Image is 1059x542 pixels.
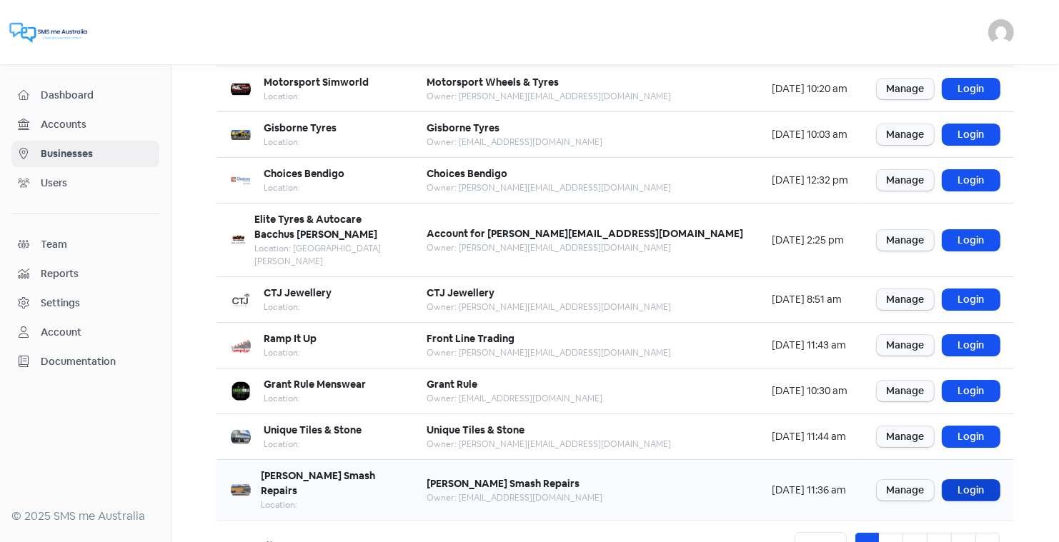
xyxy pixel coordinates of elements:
[11,141,159,167] a: Businesses
[264,181,344,194] div: Location:
[943,426,1000,447] a: Login
[943,124,1000,145] a: Login
[254,213,377,241] b: Elite Tyres & Autocare Bacchus [PERSON_NAME]
[264,332,317,345] b: Ramp It Up
[943,381,1000,401] a: Login
[877,289,934,310] a: Manage
[427,76,559,89] b: Motorsport Wheels & Tyres
[772,233,848,248] div: [DATE] 2:25 pm
[264,378,366,391] b: Grant Rule Menswear
[772,383,848,398] div: [DATE] 10:30 am
[877,426,934,447] a: Manage
[41,146,153,161] span: Businesses
[41,176,153,191] span: Users
[772,292,848,307] div: [DATE] 8:51 am
[11,319,159,346] a: Account
[41,117,153,132] span: Accounts
[264,423,362,436] b: Unique Tiles & Stone
[427,346,671,359] div: Owner: [PERSON_NAME][EMAIL_ADDRESS][DOMAIN_NAME]
[231,171,251,191] img: 0e827074-2277-4e51-9f29-4863781f49ff-250x250.png
[11,261,159,287] a: Reports
[772,483,848,498] div: [DATE] 11:36 am
[427,423,524,436] b: Unique Tiles & Stone
[41,325,81,340] div: Account
[264,136,337,149] div: Location:
[254,242,398,268] div: Location: [GEOGRAPHIC_DATA][PERSON_NAME]
[261,469,375,497] b: [PERSON_NAME] Smash Repairs
[427,301,671,313] div: Owner: [PERSON_NAME][EMAIL_ADDRESS][DOMAIN_NAME]
[427,438,671,451] div: Owner: [PERSON_NAME][EMAIL_ADDRESS][DOMAIN_NAME]
[427,332,514,345] b: Front Line Trading
[264,392,366,405] div: Location:
[772,173,848,188] div: [DATE] 12:32 pm
[877,124,934,145] a: Manage
[231,230,246,250] img: 66d538de-5a83-4c3b-bc95-2d621ac501ae-250x250.png
[11,348,159,375] a: Documentation
[231,336,251,356] img: 35f4c1ad-4f2e-48ad-ab30-5155fdf70f3d-250x250.png
[264,301,332,313] div: Location:
[264,346,317,359] div: Location:
[231,381,251,401] img: 4a6b15b7-8deb-4f81-962f-cd6db14835d5-250x250.png
[877,79,934,99] a: Manage
[772,127,848,142] div: [DATE] 10:03 am
[427,477,580,490] b: [PERSON_NAME] Smash Repairs
[877,170,934,191] a: Manage
[11,111,159,138] a: Accounts
[877,381,934,401] a: Manage
[41,237,153,252] span: Team
[877,230,934,251] a: Manage
[264,167,344,180] b: Choices Bendigo
[11,231,159,258] a: Team
[943,289,1000,310] a: Login
[427,136,602,149] div: Owner: [EMAIL_ADDRESS][DOMAIN_NAME]
[988,19,1014,45] img: User
[11,82,159,109] a: Dashboard
[772,338,848,353] div: [DATE] 11:43 am
[264,121,337,134] b: Gisborne Tyres
[231,480,251,500] img: 41d3e966-6eab-4070-a8ed-998341c7dede-250x250.png
[261,498,398,511] div: Location:
[231,79,251,99] img: f04f9500-df2d-4bc6-9216-70fe99c8ada6-250x250.png
[427,392,602,405] div: Owner: [EMAIL_ADDRESS][DOMAIN_NAME]
[427,286,494,299] b: CTJ Jewellery
[427,167,507,180] b: Choices Bendigo
[427,227,743,240] b: Account for [PERSON_NAME][EMAIL_ADDRESS][DOMAIN_NAME]
[41,354,153,369] span: Documentation
[11,290,159,316] a: Settings
[264,438,362,451] div: Location:
[427,121,499,134] b: Gisborne Tyres
[231,125,251,145] img: 63d568eb-2aa7-4a3e-ac80-3fa331f9deb7-250x250.png
[943,79,1000,99] a: Login
[427,378,477,391] b: Grant Rule
[231,427,251,447] img: 052dc0f5-0326-4f27-ad8e-36ef436f33b3-250x250.png
[772,81,848,96] div: [DATE] 10:20 am
[264,286,332,299] b: CTJ Jewellery
[427,181,671,194] div: Owner: [PERSON_NAME][EMAIL_ADDRESS][DOMAIN_NAME]
[11,170,159,196] a: Users
[11,508,159,525] div: © 2025 SMS me Australia
[231,290,251,310] img: 7be11b49-75b7-437a-b653-4ef32f684f53-250x250.png
[41,266,153,281] span: Reports
[427,90,671,103] div: Owner: [PERSON_NAME][EMAIL_ADDRESS][DOMAIN_NAME]
[427,241,743,254] div: Owner: [PERSON_NAME][EMAIL_ADDRESS][DOMAIN_NAME]
[943,335,1000,356] a: Login
[943,230,1000,251] a: Login
[772,429,848,444] div: [DATE] 11:44 am
[41,296,80,311] div: Settings
[943,480,1000,501] a: Login
[41,88,153,103] span: Dashboard
[264,76,369,89] b: Motorsport Simworld
[877,335,934,356] a: Manage
[877,480,934,501] a: Manage
[427,491,602,504] div: Owner: [EMAIL_ADDRESS][DOMAIN_NAME]
[943,170,1000,191] a: Login
[264,90,369,103] div: Location:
